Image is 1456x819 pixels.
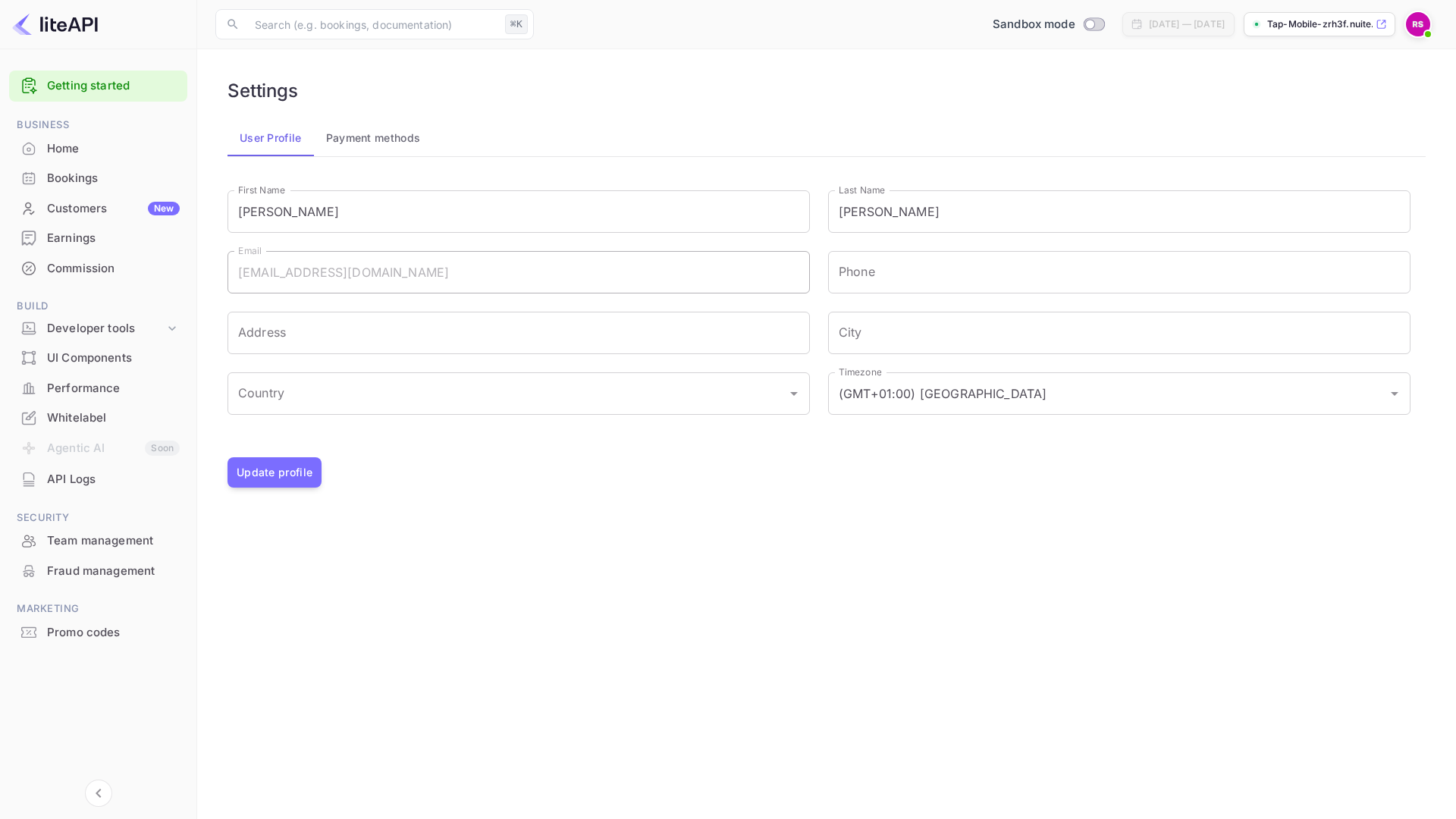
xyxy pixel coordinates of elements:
[9,526,187,556] div: Team management
[47,170,180,187] div: Bookings
[9,510,187,526] span: Security
[9,344,187,372] a: UI Components
[9,254,187,282] a: Commission
[148,202,180,215] div: New
[839,366,881,378] label: Timezone
[9,134,187,164] div: Home
[9,403,187,433] div: Whitelabel
[9,465,187,493] a: API Logs
[9,298,187,315] span: Build
[47,200,180,218] div: Customers
[227,80,298,102] h6: Settings
[9,374,187,403] div: Performance
[9,164,187,192] a: Bookings
[234,379,780,408] input: Country
[9,465,187,494] div: API Logs
[227,251,810,293] input: Email
[9,71,187,102] div: Getting started
[9,164,187,193] div: Bookings
[238,184,285,196] label: First Name
[9,601,187,617] span: Marketing
[12,12,98,36] img: LiteAPI logo
[9,224,187,253] div: Earnings
[9,618,187,648] div: Promo codes
[9,526,187,554] a: Team management
[9,344,187,373] div: UI Components
[227,457,322,488] button: Update profile
[85,780,112,807] button: Collapse navigation
[1406,12,1430,36] img: Raul Sosa
[227,120,1426,156] div: account-settings tabs
[47,624,180,642] div: Promo codes
[9,117,187,133] span: Business
[9,194,187,222] a: CustomersNew
[227,312,810,354] input: Address
[227,120,314,156] button: User Profile
[828,190,1410,233] input: Last Name
[47,471,180,488] div: API Logs
[9,315,187,342] div: Developer tools
[9,557,187,585] a: Fraud management
[993,16,1075,33] span: Sandbox mode
[783,383,805,404] button: Open
[1267,17,1373,31] p: Tap-Mobile-zrh3f.nuite...
[9,134,187,162] a: Home
[47,260,180,278] div: Commission
[246,9,499,39] input: Search (e.g. bookings, documentation)
[47,409,180,427] div: Whitelabel
[47,140,180,158] div: Home
[839,184,885,196] label: Last Name
[9,403,187,431] a: Whitelabel
[47,532,180,550] div: Team management
[227,190,810,233] input: First Name
[47,563,180,580] div: Fraud management
[314,120,433,156] button: Payment methods
[47,380,180,397] div: Performance
[505,14,528,34] div: ⌘K
[9,557,187,586] div: Fraud management
[9,374,187,402] a: Performance
[238,244,262,257] label: Email
[47,320,165,337] div: Developer tools
[9,224,187,252] a: Earnings
[828,312,1410,354] input: City
[987,16,1110,33] div: Switch to Production mode
[828,251,1410,293] input: phone
[1384,383,1405,404] button: Open
[9,254,187,284] div: Commission
[9,194,187,224] div: CustomersNew
[1149,17,1225,31] div: [DATE] — [DATE]
[9,618,187,646] a: Promo codes
[47,230,180,247] div: Earnings
[47,350,180,367] div: UI Components
[47,77,180,95] a: Getting started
